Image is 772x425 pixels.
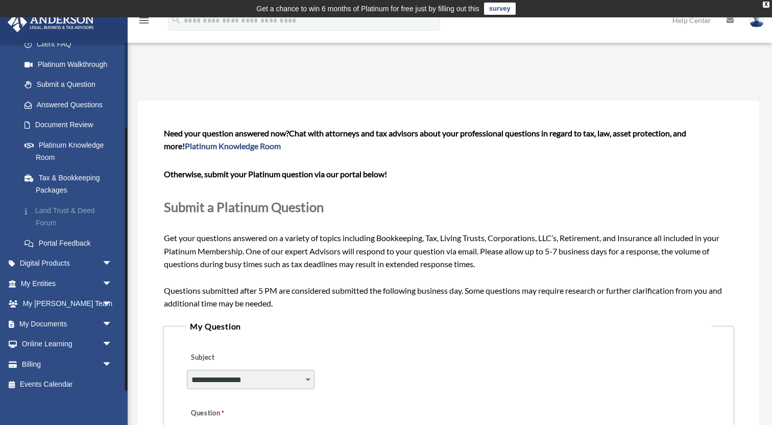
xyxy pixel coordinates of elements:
[102,334,123,355] span: arrow_drop_down
[7,374,128,395] a: Events Calendar
[763,2,769,8] div: close
[14,233,128,253] a: Portal Feedback
[14,115,128,135] a: Document Review
[7,253,128,274] a: Digital Productsarrow_drop_down
[14,168,128,200] a: Tax & Bookkeeping Packages
[14,34,128,55] a: Client FAQ
[7,334,128,355] a: Online Learningarrow_drop_down
[14,135,128,168] a: Platinum Knowledge Room
[7,273,128,294] a: My Entitiesarrow_drop_down
[102,253,123,274] span: arrow_drop_down
[164,128,289,138] span: Need your question answered now?
[102,294,123,315] span: arrow_drop_down
[164,128,686,151] span: Chat with attorneys and tax advisors about your professional questions in regard to tax, law, ass...
[138,14,150,27] i: menu
[187,407,266,421] label: Question
[7,314,128,334] a: My Documentsarrow_drop_down
[185,141,281,151] a: Platinum Knowledge Room
[256,3,479,15] div: Get a chance to win 6 months of Platinum for free just by filling out this
[14,75,123,95] a: Submit a Question
[171,14,182,25] i: search
[187,351,284,365] label: Subject
[7,354,128,374] a: Billingarrow_drop_down
[164,169,387,179] b: Otherwise, submit your Platinum question via our portal below!
[5,12,97,32] img: Anderson Advisors Platinum Portal
[749,13,764,28] img: User Pic
[14,54,128,75] a: Platinum Walkthrough
[102,273,123,294] span: arrow_drop_down
[14,95,128,115] a: Answered Questions
[186,319,711,334] legend: My Question
[164,128,734,309] span: Get your questions answered on a variety of topics including Bookkeeping, Tax, Living Trusts, Cor...
[138,18,150,27] a: menu
[164,199,324,215] span: Submit a Platinum Question
[102,354,123,375] span: arrow_drop_down
[484,3,516,15] a: survey
[14,200,128,233] a: Land Trust & Deed Forum
[7,294,128,314] a: My [PERSON_NAME] Teamarrow_drop_down
[102,314,123,335] span: arrow_drop_down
